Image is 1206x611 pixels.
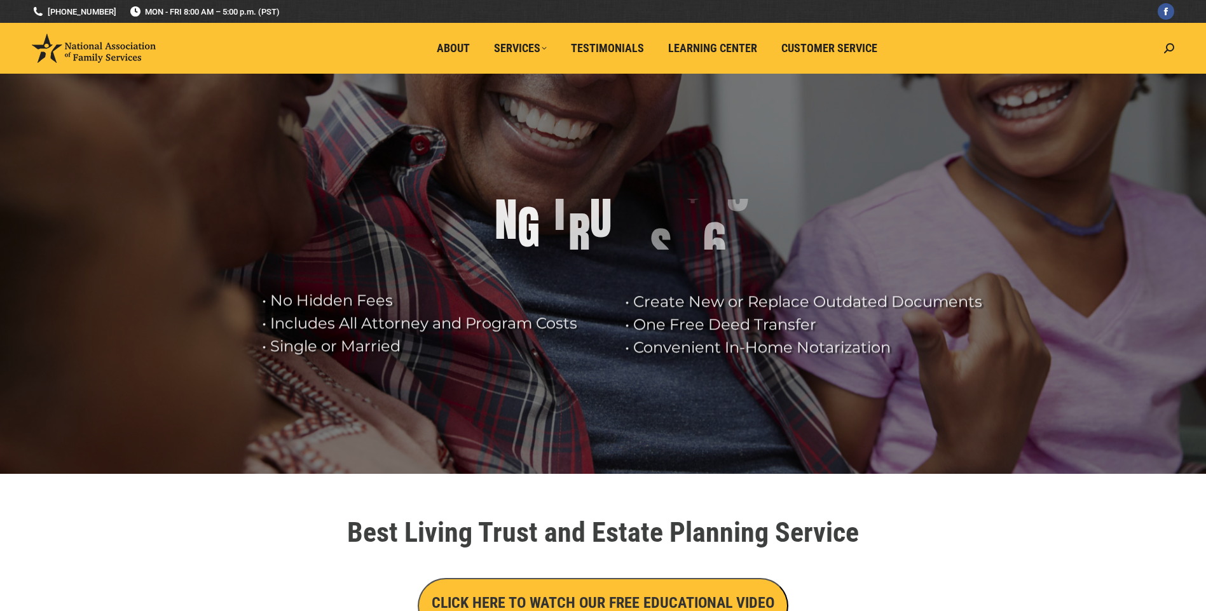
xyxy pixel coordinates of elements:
[625,290,994,359] rs-layer: • Create New or Replace Outdated Documents • One Free Deed Transfer • Convenient In-Home Notariza...
[650,224,671,274] div: S
[428,36,479,60] a: About
[726,166,749,217] div: 9
[495,194,517,245] div: N
[32,6,116,18] a: [PHONE_NUMBER]
[772,36,886,60] a: Customer Service
[32,34,156,63] img: National Association of Family Services
[590,192,612,243] div: U
[247,518,959,546] h1: Best Living Trust and Estate Planning Service
[562,36,653,60] a: Testimonials
[517,202,540,253] div: G
[703,217,726,268] div: 6
[659,36,766,60] a: Learning Center
[551,185,568,236] div: T
[1158,3,1174,20] a: Facebook page opens in new window
[668,41,757,55] span: Learning Center
[568,208,590,259] div: R
[781,41,877,55] span: Customer Service
[129,6,280,18] span: MON - FRI 8:00 AM – 5:00 p.m. (PST)
[418,597,788,610] a: CLICK HERE TO WATCH OUR FREE EDUCATIONAL VIDEO
[437,41,470,55] span: About
[682,156,703,207] div: $
[571,41,644,55] span: Testimonials
[494,41,547,55] span: Services
[262,289,609,358] rs-layer: • No Hidden Fees • Includes All Attorney and Program Costs • Single or Married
